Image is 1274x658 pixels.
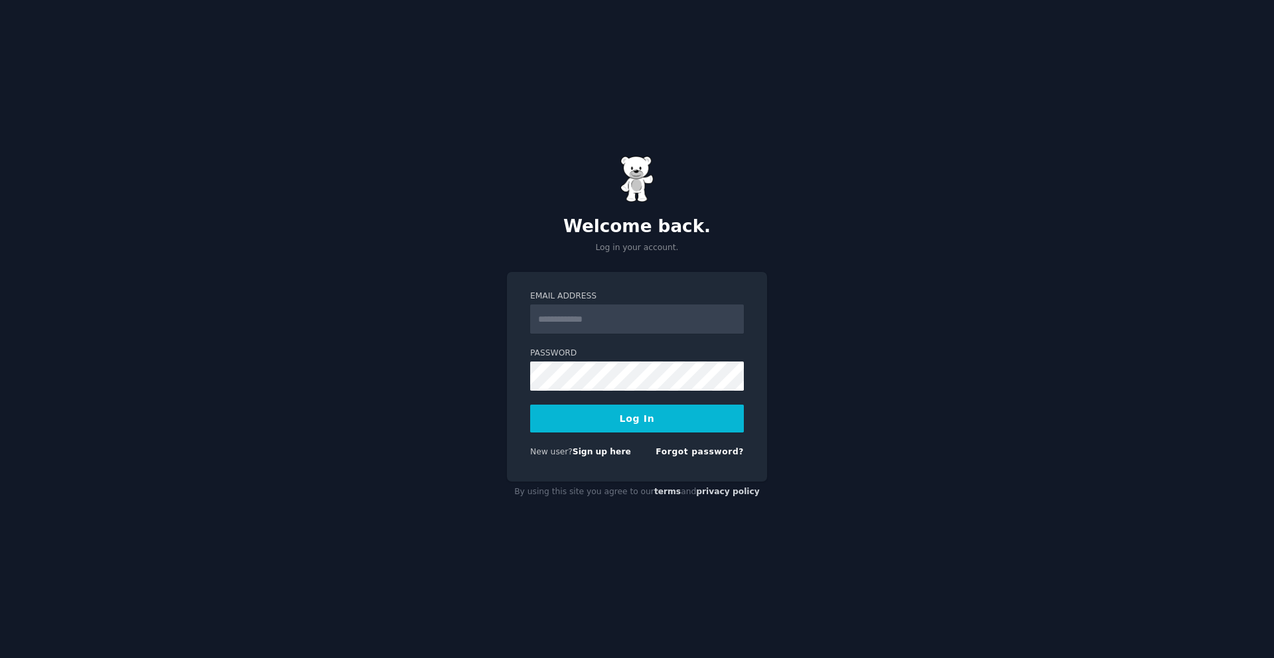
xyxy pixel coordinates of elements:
div: By using this site you agree to our and [507,482,767,503]
label: Email Address [530,291,744,302]
a: privacy policy [696,487,760,496]
span: New user? [530,447,573,456]
img: Gummy Bear [620,156,654,202]
p: Log in your account. [507,242,767,254]
a: Forgot password? [656,447,744,456]
label: Password [530,348,744,360]
h2: Welcome back. [507,216,767,237]
a: Sign up here [573,447,631,456]
a: terms [654,487,681,496]
button: Log In [530,405,744,432]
